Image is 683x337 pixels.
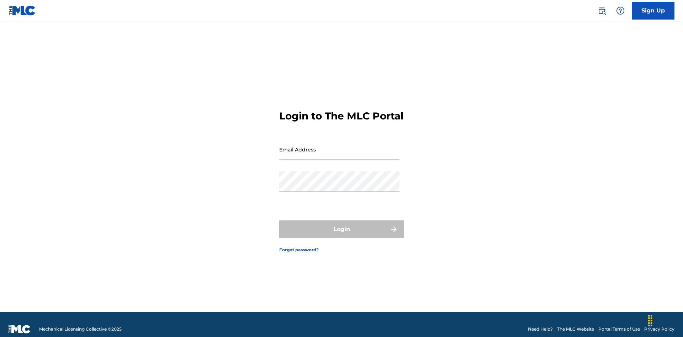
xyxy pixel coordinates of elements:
a: Portal Terms of Use [598,326,640,332]
span: Mechanical Licensing Collective © 2025 [39,326,122,332]
h3: Login to The MLC Portal [279,110,403,122]
a: Forgot password? [279,247,319,253]
img: logo [9,325,31,333]
a: Privacy Policy [644,326,674,332]
img: search [598,6,606,15]
a: Need Help? [528,326,553,332]
a: The MLC Website [557,326,594,332]
div: Help [613,4,628,18]
a: Sign Up [632,2,674,20]
img: help [616,6,625,15]
iframe: Chat Widget [647,303,683,337]
a: Public Search [595,4,609,18]
img: MLC Logo [9,5,36,16]
div: Drag [645,310,656,331]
